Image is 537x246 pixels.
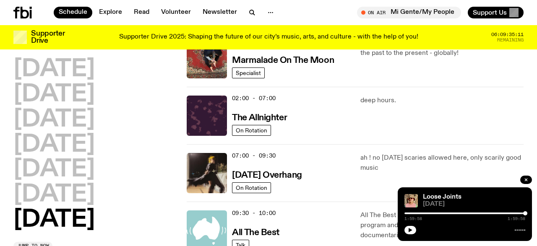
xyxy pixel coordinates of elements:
[232,209,276,217] span: 09:30 - 10:00
[236,70,261,76] span: Specialist
[232,54,334,65] a: Marmalade On The Moon
[13,108,95,132] button: [DATE]
[232,152,276,160] span: 07:00 - 09:30
[13,183,95,207] button: [DATE]
[360,153,524,173] p: ah ! no [DATE] scaries allowed here, only scarily good music
[423,201,525,207] span: [DATE]
[404,217,422,221] span: 1:59:58
[232,114,287,122] h3: The Allnighter
[491,32,524,37] span: 06:09:35:11
[404,194,418,207] img: Tyson stands in front of a paperbark tree wearing orange sunglasses, a suede bucket hat and a pin...
[31,30,65,44] h3: Supporter Drive
[94,7,127,18] a: Explore
[54,7,92,18] a: Schedule
[497,38,524,42] span: Remaining
[129,7,154,18] a: Read
[232,228,279,237] h3: All The Best
[423,194,461,200] a: Loose Joints
[232,94,276,102] span: 02:00 - 07:00
[468,7,524,18] button: Support Us
[13,83,95,106] button: [DATE]
[360,96,524,106] p: deep hours.
[232,171,302,180] h3: [DATE] Overhang
[232,182,271,193] a: On Rotation
[360,210,524,241] p: All The Best is a weekly half hour national radio program and podcast devoted to short-form featu...
[473,9,507,16] span: Support Us
[232,67,265,78] a: Specialist
[119,34,418,41] p: Supporter Drive 2025: Shaping the future of our city’s music, arts, and culture - with the help o...
[187,38,227,78] img: Tommy - Persian Rug
[198,7,242,18] a: Newsletter
[232,112,287,122] a: The Allnighter
[232,169,302,180] a: [DATE] Overhang
[13,158,95,181] button: [DATE]
[232,125,271,136] a: On Rotation
[13,58,95,81] button: [DATE]
[508,217,525,221] span: 1:59:58
[236,184,267,191] span: On Rotation
[232,56,334,65] h3: Marmalade On The Moon
[232,227,279,237] a: All The Best
[156,7,196,18] a: Volunteer
[13,208,95,232] button: [DATE]
[357,7,461,18] button: On AirMi Gente/My People
[13,133,95,157] button: [DATE]
[236,127,267,133] span: On Rotation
